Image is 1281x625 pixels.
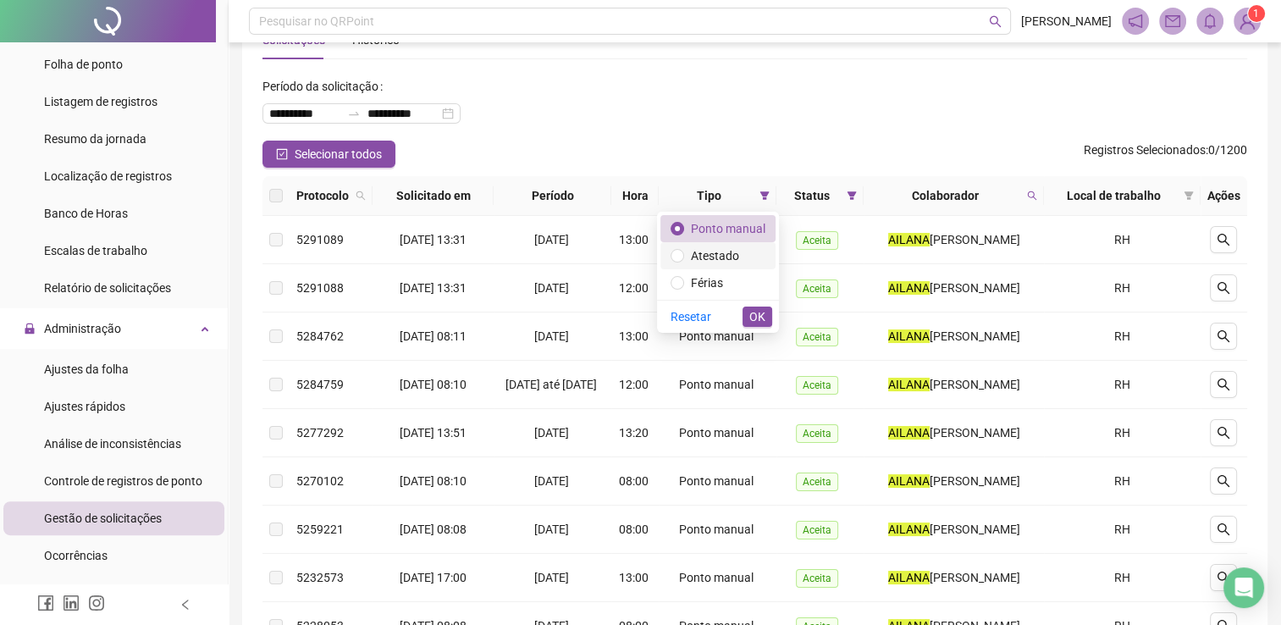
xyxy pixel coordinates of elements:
[24,323,36,335] span: lock
[534,426,569,440] span: [DATE]
[1217,474,1230,488] span: search
[619,426,649,440] span: 13:20
[847,191,857,201] span: filter
[671,307,711,326] span: Resetar
[611,176,660,216] th: Hora
[534,523,569,536] span: [DATE]
[400,571,467,584] span: [DATE] 17:00
[888,281,930,295] mark: AILANA
[796,569,838,588] span: Aceita
[1165,14,1180,29] span: mail
[888,523,930,536] mark: AILANA
[505,378,597,391] span: [DATE] até [DATE]
[743,307,772,327] button: OK
[796,521,838,539] span: Aceita
[1217,426,1230,440] span: search
[888,378,930,391] mark: AILANA
[619,378,649,391] span: 12:00
[796,473,838,491] span: Aceita
[1027,191,1037,201] span: search
[664,307,718,327] button: Resetar
[619,281,649,295] span: 12:00
[888,571,930,584] mark: AILANA
[619,571,649,584] span: 13:00
[1021,12,1112,30] span: [PERSON_NAME]
[44,549,108,562] span: Ocorrências
[796,424,838,443] span: Aceita
[1084,141,1247,168] span: : 0 / 1200
[783,186,841,205] span: Status
[1051,186,1177,205] span: Local de trabalho
[1202,14,1218,29] span: bell
[44,132,146,146] span: Resumo da jornada
[262,141,395,168] button: Selecionar todos
[796,279,838,298] span: Aceita
[400,329,467,343] span: [DATE] 08:11
[44,169,172,183] span: Localização de registros
[296,571,344,584] span: 5232573
[347,107,361,120] span: to
[679,426,754,440] span: Ponto manual
[296,474,344,488] span: 5270102
[1217,329,1230,343] span: search
[44,58,123,71] span: Folha de ponto
[37,595,54,611] span: facebook
[679,523,754,536] span: Ponto manual
[63,595,80,611] span: linkedin
[296,233,344,246] span: 5291089
[759,191,770,201] span: filter
[930,329,1020,343] span: [PERSON_NAME]
[888,474,930,488] mark: AILANA
[44,400,125,413] span: Ajustes rápidos
[1084,143,1206,157] span: Registros Selecionados
[679,329,754,343] span: Ponto manual
[989,15,1002,28] span: search
[1217,378,1230,391] span: search
[534,329,569,343] span: [DATE]
[796,231,838,250] span: Aceita
[356,191,366,201] span: search
[1234,8,1260,34] img: 92797
[1044,457,1201,506] td: RH
[1044,506,1201,554] td: RH
[296,186,349,205] span: Protocolo
[1044,312,1201,361] td: RH
[44,362,129,376] span: Ajustes da folha
[749,307,765,326] span: OK
[296,329,344,343] span: 5284762
[179,599,191,611] span: left
[44,322,121,335] span: Administração
[1024,183,1041,208] span: search
[44,207,128,220] span: Banco de Horas
[1217,571,1230,584] span: search
[296,378,344,391] span: 5284759
[400,474,467,488] span: [DATE] 08:10
[1184,191,1194,201] span: filter
[665,186,752,205] span: Tipo
[347,107,361,120] span: swap-right
[1044,554,1201,602] td: RH
[930,426,1020,440] span: [PERSON_NAME]
[534,571,569,584] span: [DATE]
[691,222,765,235] span: Ponto manual
[44,512,162,525] span: Gestão de solicitações
[930,523,1020,536] span: [PERSON_NAME]
[1207,186,1240,205] div: Ações
[888,233,930,246] mark: AILANA
[1044,409,1201,457] td: RH
[44,95,157,108] span: Listagem de registros
[44,474,202,488] span: Controle de registros de ponto
[691,276,723,290] span: Férias
[679,571,754,584] span: Ponto manual
[1217,281,1230,295] span: search
[295,145,382,163] span: Selecionar todos
[870,186,1019,205] span: Colaborador
[619,329,649,343] span: 13:00
[88,595,105,611] span: instagram
[400,426,467,440] span: [DATE] 13:51
[756,183,773,208] span: filter
[494,176,610,216] th: Período
[930,378,1020,391] span: [PERSON_NAME]
[44,437,181,451] span: Análise de inconsistências
[619,233,649,246] span: 13:00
